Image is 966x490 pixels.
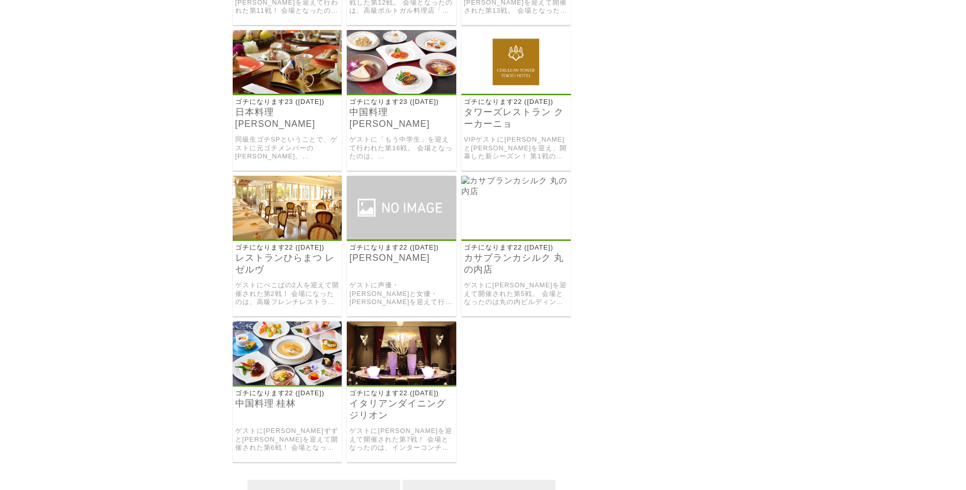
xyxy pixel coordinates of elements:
a: ゲストにぺこぱの2人を迎えて開催された第2戦！ 会場になったのは、高級フレンチレストラン「レストランひらまつ レゼルヴ」でした。 [235,281,340,307]
img: イタリアンダイニング ジリオン [347,321,456,385]
a: レストランひらまつ レゼルヴ [233,232,342,241]
img: 日本料理 明石 [233,30,342,94]
a: ゲストに声優・[PERSON_NAME]と女優・[PERSON_NAME]を迎えて行われた第3戦！ 会場となった高級日本料理店が[GEOGRAPHIC_DATA]にある「[PERSON_NAME... [349,281,454,307]
a: [PERSON_NAME] [349,252,454,264]
a: 中国料理 桂林 [233,378,342,387]
a: ゲストに「もう中学生」を迎えて行われた第16戦。 会場となったのは、[GEOGRAPHIC_DATA]東京にある中華料理店「[PERSON_NAME]」でした。 [349,135,454,161]
a: ゲストに[PERSON_NAME]を迎えて開催された第7戦！ 会場となったのは、インターコンチネンタル[GEOGRAPHIC_DATA]にある高級イタリアンレストラン「イタリアンダイニング ジリ... [349,427,454,452]
a: 日本料理 明石 [233,87,342,95]
a: イタリアンダイニング ジリオン [349,398,454,421]
a: レストランひらまつ レゼルヴ [235,252,340,276]
a: 中国料理 [PERSON_NAME] [349,106,454,130]
a: VIPゲストに[PERSON_NAME]と[PERSON_NAME]を迎え、開幕した新シーズン！ 第1戦の会場となったのは、[PERSON_NAME]の[GEOGRAPHIC_DATA]にある「... [464,135,568,161]
p: ゴチになります22 ([DATE]) [347,243,449,252]
img: 中国料理 竹園 [347,30,456,94]
p: ゴチになります23 ([DATE]) [347,98,449,106]
p: ゴチになります22 ([DATE]) [233,389,335,398]
img: 中国料理 桂林 [233,321,342,385]
a: イタリアンダイニング ジリオン [347,378,456,387]
img: レストランひらまつ レゼルヴ [233,176,342,239]
a: 日本料理 [PERSON_NAME] [235,106,340,130]
p: ゴチになります22 ([DATE]) [461,243,563,252]
img: タワーズレストラン クーカーニョ [461,30,571,94]
img: 八千代 [347,176,456,239]
a: 同級生ゴチSPということで、ゲストに元ゴチメンバーの[PERSON_NAME]、[PERSON_NAME]、[PERSON_NAME]を迎え行われた第15戦。 会場となったのは、第一ホテル東京の... [235,135,340,161]
p: ゴチになります23 ([DATE]) [233,98,335,106]
a: ゲストに[PERSON_NAME]ずずと[PERSON_NAME]を迎えて開催された第6戦！ 会場となったのは、高級中華料理店「中国料理 桂林」でした。 [235,427,340,452]
p: ゴチになります22 ([DATE]) [233,243,335,252]
a: 八千代 [347,232,456,241]
a: タワーズレストラン クーカーニョ [464,106,568,130]
a: 中国料理 桂林 [235,398,340,410]
img: カサブランカシルク 丸の内店 [461,176,571,197]
p: ゴチになります22 ([DATE]) [461,98,563,106]
a: カサブランカシルク 丸の内店 [464,252,568,276]
a: ゲストに[PERSON_NAME]を迎えて開催された第5戦。 会場となったのは丸の内ビルディングにあるフレンチレストラン「カサブランカシルク」でした。 [464,281,568,307]
a: カサブランカシルク 丸の内店 [461,187,571,196]
a: 中国料理 竹園 [347,87,456,95]
a: タワーズレストラン クーカーニョ [461,87,571,95]
p: ゴチになります22 ([DATE]) [347,389,449,398]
